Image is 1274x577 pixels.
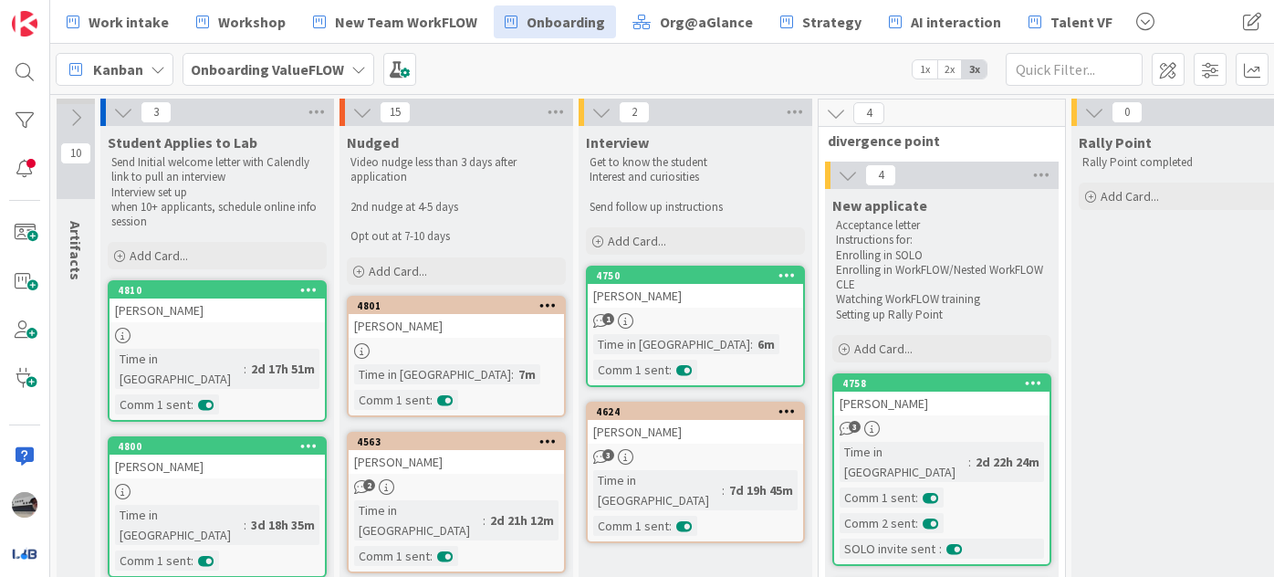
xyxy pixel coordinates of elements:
[369,263,427,279] span: Add Card...
[842,377,1049,390] div: 4758
[110,455,325,478] div: [PERSON_NAME]
[110,299,325,322] div: [PERSON_NAME]
[1018,5,1123,38] a: Talent VF
[854,341,913,357] span: Add Card...
[347,296,566,417] a: 4801[PERSON_NAME]Time in [GEOGRAPHIC_DATA]:7mComm 1 sent:
[494,5,616,38] a: Onboarding
[828,131,1042,150] span: divergence point
[357,299,564,312] div: 4801
[937,60,962,79] span: 2x
[349,434,564,450] div: 4563
[347,432,566,573] a: 4563[PERSON_NAME]Time in [GEOGRAPHIC_DATA]:2d 21h 12mComm 1 sent:
[836,263,1048,293] p: Enrolling in WorkFLOW/Nested WorkFLOW CLE
[753,334,779,354] div: 6m
[302,5,488,38] a: New Team WorkFLOW
[430,546,433,566] span: :
[108,133,257,152] span: Student Applies to Lab
[349,450,564,474] div: [PERSON_NAME]
[840,488,915,508] div: Comm 1 sent
[602,313,614,325] span: 1
[669,360,672,380] span: :
[354,546,430,566] div: Comm 1 sent
[110,438,325,478] div: 4800[PERSON_NAME]
[971,452,1044,472] div: 2d 22h 24m
[802,11,862,33] span: Strategy
[602,449,614,461] span: 3
[244,359,246,379] span: :
[586,266,805,387] a: 4750[PERSON_NAME]Time in [GEOGRAPHIC_DATA]:6mComm 1 sent:
[840,539,939,559] div: SOLO invite sent
[354,364,511,384] div: Time in [GEOGRAPHIC_DATA]
[588,404,803,420] div: 4624
[853,102,884,124] span: 4
[722,480,725,500] span: :
[834,375,1049,415] div: 4758[PERSON_NAME]
[191,551,193,571] span: :
[915,488,918,508] span: :
[350,229,562,244] p: Opt out at 7-10 days
[834,392,1049,415] div: [PERSON_NAME]
[750,334,753,354] span: :
[349,434,564,474] div: 4563[PERSON_NAME]
[621,5,764,38] a: Org@aGlance
[430,390,433,410] span: :
[590,200,801,215] p: Send follow up instructions
[111,200,323,230] p: when 10+ applicants, schedule online info session
[56,5,180,38] a: Work intake
[593,470,722,510] div: Time in [GEOGRAPHIC_DATA]
[12,492,37,518] img: jB
[588,404,803,444] div: 4624[PERSON_NAME]
[347,133,399,152] span: Nudged
[218,11,286,33] span: Workshop
[12,11,37,37] img: Visit kanbanzone.com
[849,421,861,433] span: 3
[110,282,325,299] div: 4810
[89,11,169,33] span: Work intake
[115,505,244,545] div: Time in [GEOGRAPHIC_DATA]
[349,314,564,338] div: [PERSON_NAME]
[586,402,805,543] a: 4624[PERSON_NAME]Time in [GEOGRAPHIC_DATA]:7d 19h 45mComm 1 sent:
[354,500,483,540] div: Time in [GEOGRAPHIC_DATA]
[669,516,672,536] span: :
[527,11,605,33] span: Onboarding
[836,218,1048,233] p: Acceptance letter
[111,155,323,185] p: Send Initial welcome letter with Calendly link to pull an interview
[141,101,172,123] span: 3
[832,196,927,215] span: New applicate
[335,11,477,33] span: New Team WorkFLOW
[619,101,650,123] span: 2
[962,60,987,79] span: 3x
[115,349,244,389] div: Time in [GEOGRAPHIC_DATA]
[115,551,191,571] div: Comm 1 sent
[596,269,803,282] div: 4750
[115,394,191,414] div: Comm 1 sent
[108,280,327,422] a: 4810[PERSON_NAME]Time in [GEOGRAPHIC_DATA]:2d 17h 51mComm 1 sent:
[191,394,193,414] span: :
[832,373,1051,566] a: 4758[PERSON_NAME]Time in [GEOGRAPHIC_DATA]:2d 22h 24mComm 1 sent:Comm 2 sent:SOLO invite sent:
[915,513,918,533] span: :
[380,101,411,123] span: 15
[483,510,486,530] span: :
[865,164,896,186] span: 4
[60,142,91,164] span: 10
[1101,188,1159,205] span: Add Card...
[130,247,188,264] span: Add Card...
[608,233,666,249] span: Add Card...
[586,133,649,152] span: Interview
[350,200,562,215] p: 2nd nudge at 4-5 days
[836,308,1048,322] p: Setting up Rally Point
[246,359,319,379] div: 2d 17h 51m
[834,375,1049,392] div: 4758
[590,155,801,170] p: Get to know the student
[911,11,1001,33] span: AI interaction
[118,284,325,297] div: 4810
[913,60,937,79] span: 1x
[191,60,344,79] b: Onboarding ValueFLOW
[590,170,801,184] p: Interest and curiosities
[939,539,942,559] span: :
[588,268,803,308] div: 4750[PERSON_NAME]
[246,515,319,535] div: 3d 18h 35m
[840,513,915,533] div: Comm 2 sent
[836,248,1048,263] p: Enrolling in SOLO
[660,11,753,33] span: Org@aGlance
